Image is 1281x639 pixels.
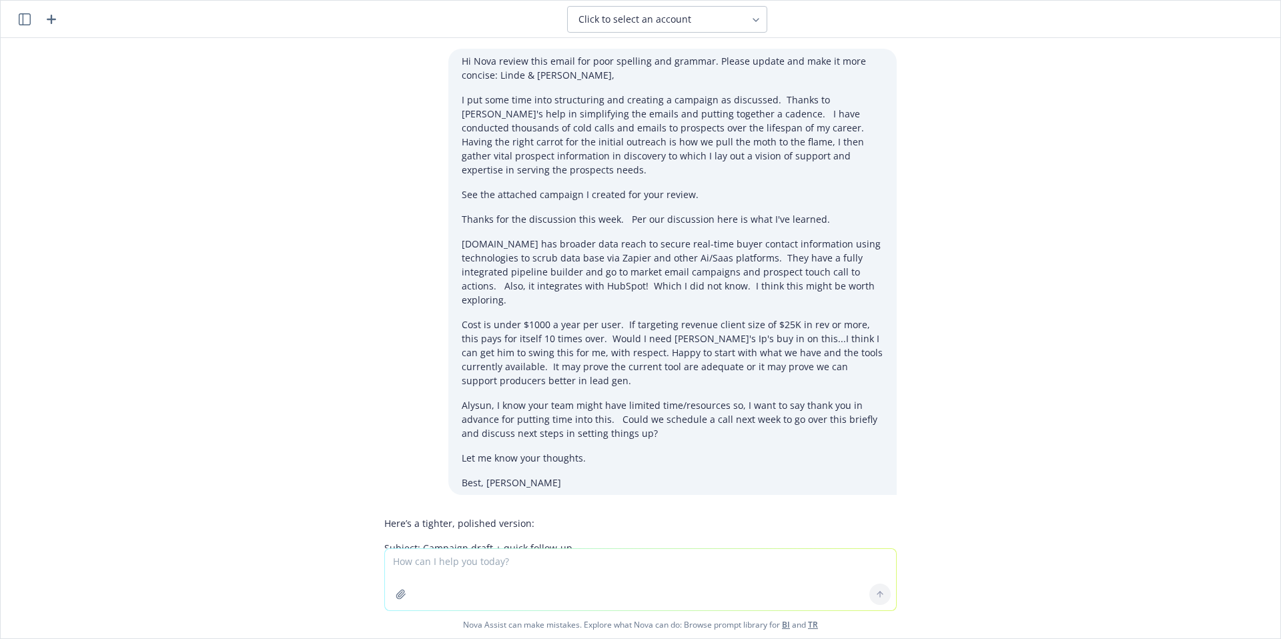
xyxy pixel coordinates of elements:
[808,619,818,630] a: TR
[462,93,883,177] p: I put some time into structuring and creating a campaign as discussed. Thanks to [PERSON_NAME]'s ...
[462,187,883,201] p: See the attached campaign I created for your review.
[6,611,1275,638] span: Nova Assist can make mistakes. Explore what Nova can do: Browse prompt library for and
[384,541,897,555] p: Subject: Campaign draft + quick follow-up
[462,212,883,226] p: Thanks for the discussion this week. Per our discussion here is what I've learned.
[462,398,883,440] p: Alysun, I know your team might have limited time/resources so, I want to say thank you in advance...
[462,476,883,490] p: Best, [PERSON_NAME]
[567,6,767,33] button: Click to select an account
[462,317,883,388] p: Cost is under $1000 a year per user. If targeting revenue client size of $25K in rev or more, thi...
[462,237,883,307] p: [DOMAIN_NAME] has broader data reach to secure real-time buyer contact information using technolo...
[782,619,790,630] a: BI
[384,516,897,530] p: Here’s a tighter, polished version:
[578,13,691,26] span: Click to select an account
[462,54,883,82] p: Hi Nova review this email for poor spelling and grammar. Please update and make it more concise: ...
[462,451,883,465] p: Let me know your thoughts.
